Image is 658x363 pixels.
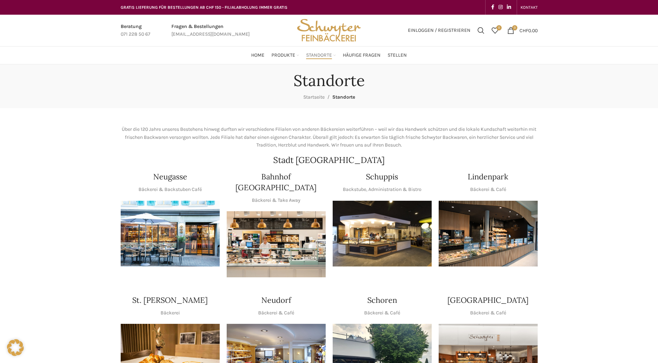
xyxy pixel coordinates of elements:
a: KONTAKT [521,0,538,14]
h4: Neudorf [261,295,291,306]
a: 0 [488,23,502,37]
div: 1 / 1 [121,201,220,267]
div: 1 / 1 [439,201,538,267]
p: Bäckerei & Café [470,186,506,193]
h4: Lindenpark [468,171,508,182]
div: 1 / 1 [333,201,432,267]
a: Home [251,48,264,62]
a: Site logo [295,27,363,33]
a: 0 CHF0.00 [504,23,541,37]
p: Über die 120 Jahre unseres Bestehens hinweg durften wir verschiedene Filialen von anderen Bäckere... [121,126,538,149]
span: 0 [512,25,517,30]
p: Bäckerei & Café [258,309,294,317]
p: Backstube, Administration & Bistro [343,186,422,193]
a: Standorte [306,48,336,62]
img: Bahnhof St. Gallen [227,211,326,277]
a: Infobox link [171,23,250,38]
span: KONTAKT [521,5,538,10]
a: Produkte [271,48,299,62]
h4: St. [PERSON_NAME] [132,295,208,306]
div: Secondary navigation [517,0,541,14]
h4: Neugasse [153,171,187,182]
img: 017-e1571925257345 [439,201,538,267]
a: Instagram social link [496,2,505,12]
h4: Schoren [367,295,397,306]
a: Startseite [303,94,325,100]
h2: Stadt [GEOGRAPHIC_DATA] [121,156,538,164]
bdi: 0.00 [519,27,538,33]
h4: Bahnhof [GEOGRAPHIC_DATA] [227,171,326,193]
a: Stellen [388,48,407,62]
span: Standorte [332,94,355,100]
img: 150130-Schwyter-013 [333,201,432,267]
h4: [GEOGRAPHIC_DATA] [447,295,529,306]
h4: Schuppis [366,171,398,182]
a: Linkedin social link [505,2,513,12]
span: Standorte [306,52,332,59]
span: Home [251,52,264,59]
h1: Standorte [293,71,365,90]
div: 1 / 1 [227,211,326,277]
span: 0 [496,25,502,30]
p: Bäckerei & Café [470,309,506,317]
span: Stellen [388,52,407,59]
a: Suchen [474,23,488,37]
div: Main navigation [117,48,541,62]
span: GRATIS LIEFERUNG FÜR BESTELLUNGEN AB CHF 150 - FILIALABHOLUNG IMMER GRATIS [121,5,288,10]
span: Häufige Fragen [343,52,381,59]
p: Bäckerei & Café [364,309,400,317]
a: Einloggen / Registrieren [404,23,474,37]
img: Bäckerei Schwyter [295,15,363,46]
img: Neugasse [121,201,220,267]
p: Bäckerei [161,309,180,317]
a: Infobox link [121,23,150,38]
a: Facebook social link [489,2,496,12]
span: Produkte [271,52,295,59]
div: Meine Wunschliste [488,23,502,37]
p: Bäckerei & Backstuben Café [139,186,202,193]
p: Bäckerei & Take Away [252,197,300,204]
span: CHF [519,27,528,33]
a: Häufige Fragen [343,48,381,62]
span: Einloggen / Registrieren [408,28,470,33]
